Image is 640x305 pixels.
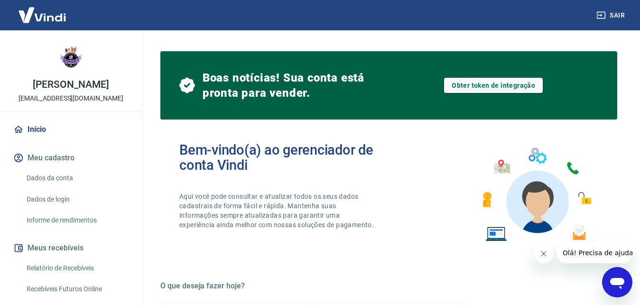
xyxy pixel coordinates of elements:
[23,190,130,209] a: Dados de login
[11,148,130,168] button: Meu cadastro
[160,281,617,291] h5: O que deseja fazer hoje?
[23,279,130,299] a: Recebíveis Futuros Online
[602,267,632,297] iframe: Botão para abrir a janela de mensagens
[203,70,389,101] span: Boas notícias! Sua conta está pronta para vender.
[23,168,130,188] a: Dados da conta
[474,142,598,247] img: Imagem de um avatar masculino com diversos icones exemplificando as funcionalidades do gerenciado...
[179,192,376,230] p: Aqui você pode consultar e atualizar todos os seus dados cadastrais de forma fácil e rápida. Mant...
[23,259,130,278] a: Relatório de Recebíveis
[11,119,130,140] a: Início
[557,242,632,263] iframe: Mensagem da empresa
[11,238,130,259] button: Meus recebíveis
[179,142,389,173] h2: Bem-vindo(a) ao gerenciador de conta Vindi
[23,211,130,230] a: Informe de rendimentos
[594,7,629,24] button: Sair
[6,7,80,14] span: Olá! Precisa de ajuda?
[444,78,543,93] a: Obter token de integração
[534,244,553,263] iframe: Fechar mensagem
[33,80,109,90] p: [PERSON_NAME]
[52,38,90,76] img: e3727277-d80f-4bdf-8ca9-f3fa038d2d1c.jpeg
[11,0,73,29] img: Vindi
[19,93,123,103] p: [EMAIL_ADDRESS][DOMAIN_NAME]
